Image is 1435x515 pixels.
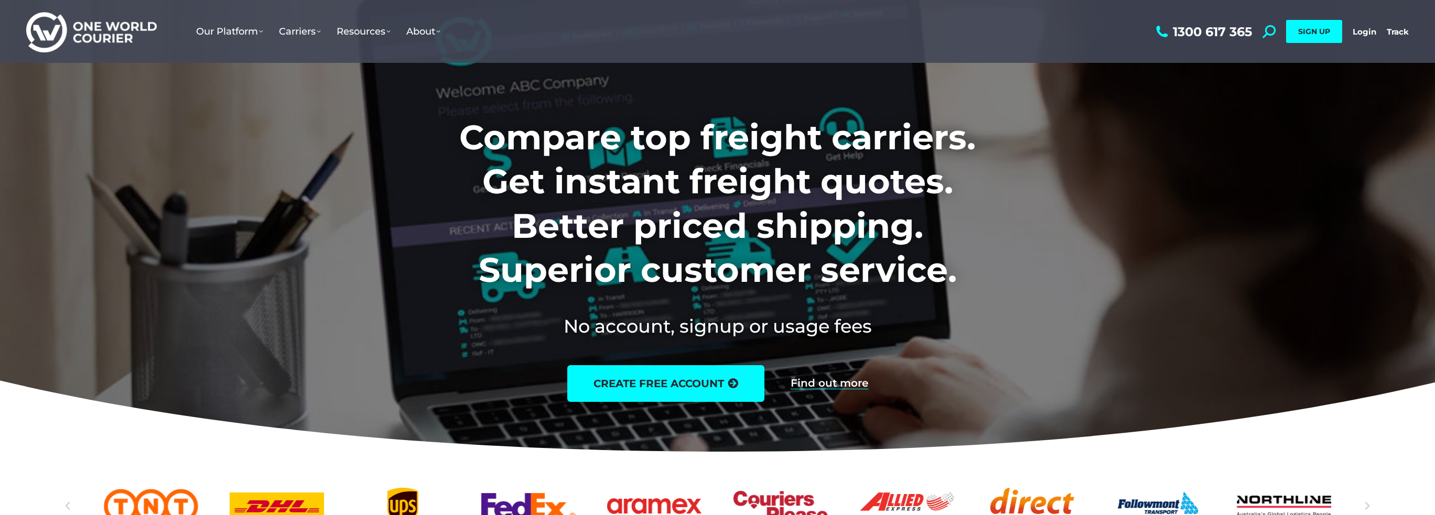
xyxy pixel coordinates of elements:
[279,26,321,37] span: Carriers
[398,15,448,48] a: About
[337,26,391,37] span: Resources
[1286,20,1342,43] a: SIGN UP
[1353,27,1376,37] a: Login
[271,15,329,48] a: Carriers
[196,26,263,37] span: Our Platform
[1387,27,1409,37] a: Track
[406,26,440,37] span: About
[390,313,1045,339] h2: No account, signup or usage fees
[1153,25,1252,38] a: 1300 617 365
[188,15,271,48] a: Our Platform
[26,10,157,53] img: One World Courier
[1298,27,1330,36] span: SIGN UP
[329,15,398,48] a: Resources
[791,378,868,389] a: Find out more
[390,115,1045,292] h1: Compare top freight carriers. Get instant freight quotes. Better priced shipping. Superior custom...
[567,365,764,402] a: create free account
